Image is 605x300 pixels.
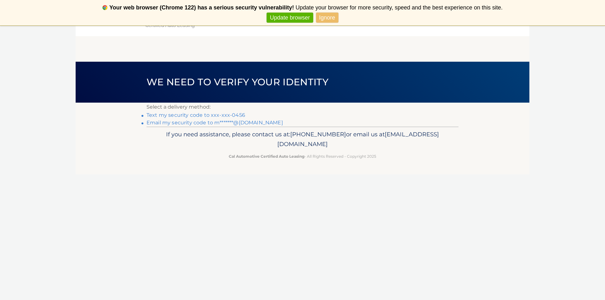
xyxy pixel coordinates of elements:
[296,4,503,11] span: Update your browser for more security, speed and the best experience on this site.
[147,103,458,111] p: Select a delivery method:
[147,120,283,126] a: Email my security code to m*******@[DOMAIN_NAME]
[316,13,338,23] a: Ignore
[109,4,294,11] b: Your web browser (Chrome 122) has a serious security vulnerability!
[147,112,245,118] a: Text my security code to xxx-xxx-0456
[229,154,304,159] strong: Cal Automotive Certified Auto Leasing
[267,13,313,23] a: Update browser
[151,153,454,160] p: - All Rights Reserved - Copyright 2025
[151,129,454,150] p: If you need assistance, please contact us at: or email us at
[147,76,328,88] span: We need to verify your identity
[290,131,346,138] span: [PHONE_NUMBER]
